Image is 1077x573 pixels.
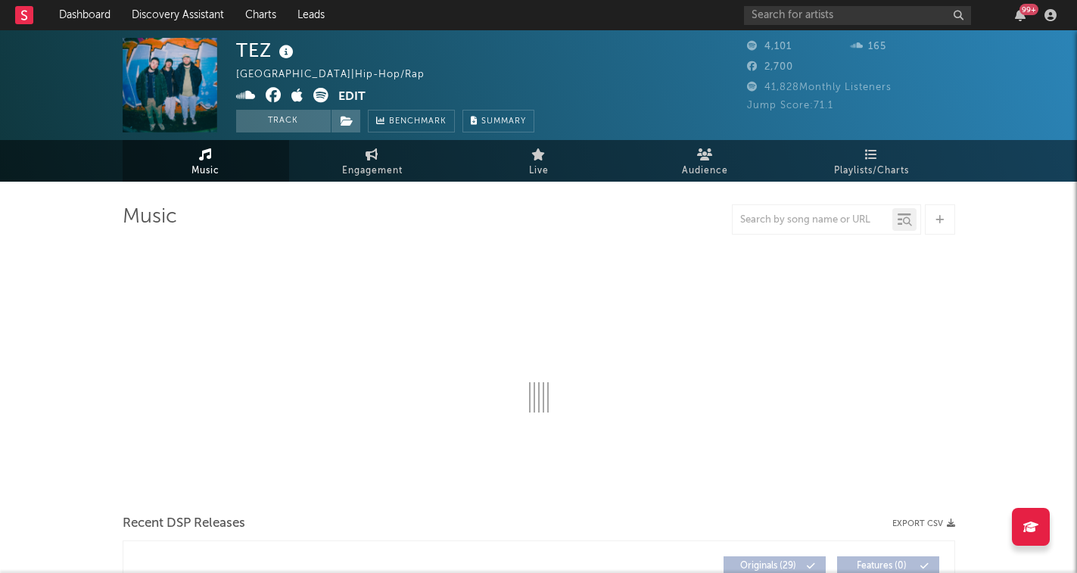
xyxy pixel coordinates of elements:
[236,66,442,84] div: [GEOGRAPHIC_DATA] | Hip-Hop/Rap
[481,117,526,126] span: Summary
[236,110,331,132] button: Track
[847,562,917,571] span: Features ( 0 )
[456,140,622,182] a: Live
[747,101,833,111] span: Jump Score: 71.1
[1015,9,1026,21] button: 99+
[529,162,549,180] span: Live
[389,113,447,131] span: Benchmark
[834,162,909,180] span: Playlists/Charts
[289,140,456,182] a: Engagement
[236,38,297,63] div: TEZ
[747,83,892,92] span: 41,828 Monthly Listeners
[462,110,534,132] button: Summary
[123,140,289,182] a: Music
[744,6,971,25] input: Search for artists
[747,62,793,72] span: 2,700
[1019,4,1038,15] div: 99 +
[733,562,803,571] span: Originals ( 29 )
[123,515,245,533] span: Recent DSP Releases
[682,162,728,180] span: Audience
[892,519,955,528] button: Export CSV
[851,42,886,51] span: 165
[338,88,366,107] button: Edit
[342,162,403,180] span: Engagement
[733,214,892,226] input: Search by song name or URL
[622,140,789,182] a: Audience
[747,42,792,51] span: 4,101
[789,140,955,182] a: Playlists/Charts
[191,162,219,180] span: Music
[368,110,455,132] a: Benchmark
